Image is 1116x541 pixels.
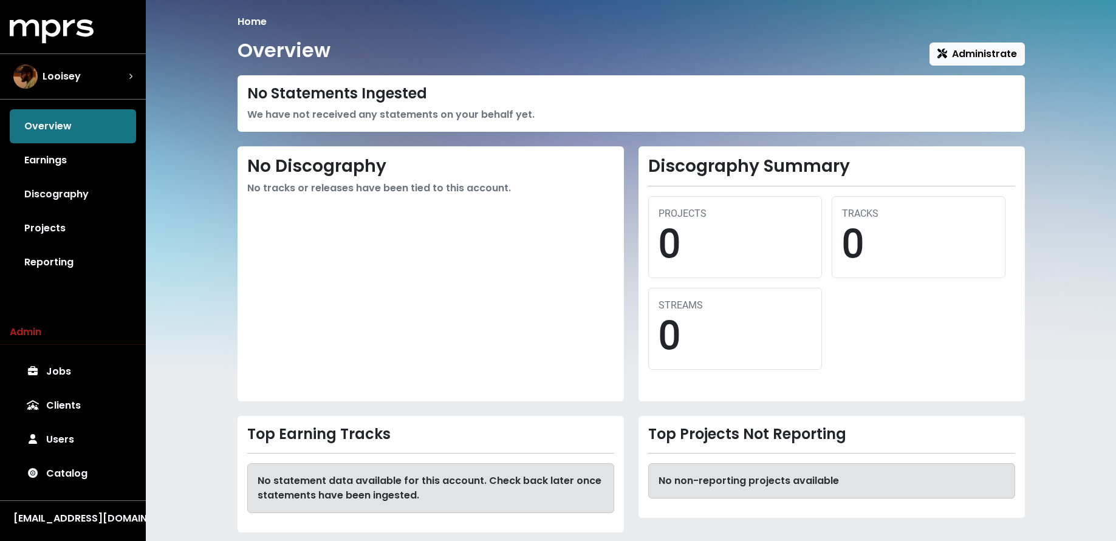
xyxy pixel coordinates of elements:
h1: Overview [238,39,330,62]
h2: Discography Summary [648,156,1015,177]
div: Top Earning Tracks [247,426,614,443]
a: mprs logo [10,24,94,38]
div: [EMAIL_ADDRESS][DOMAIN_NAME] [13,511,132,526]
li: Home [238,15,267,29]
div: PROJECTS [659,206,812,221]
div: No tracks or releases have been tied to this account. [247,181,614,196]
div: STREAMS [659,298,812,313]
div: 0 [659,313,812,359]
h2: No Discography [247,156,614,177]
div: We have not received any statements on your behalf yet. [247,107,1015,122]
button: [EMAIL_ADDRESS][DOMAIN_NAME] [10,511,136,526]
a: Projects [10,211,136,245]
nav: breadcrumb [238,15,1025,29]
a: Reporting [10,245,136,279]
div: 0 [659,221,812,268]
div: TRACKS [842,206,995,221]
a: Discography [10,177,136,211]
img: The selected account / producer [13,64,38,89]
a: Earnings [10,143,136,177]
button: Administrate [929,43,1025,66]
div: No statement data available for this account. Check back later once statements have been ingested. [247,463,614,513]
div: No non-reporting projects available [648,463,1015,498]
span: Looisey [43,69,81,84]
a: Jobs [10,355,136,389]
div: Top Projects Not Reporting [648,426,1015,443]
div: 0 [842,221,995,268]
a: Users [10,423,136,457]
span: Administrate [937,47,1017,61]
div: No Statements Ingested [247,85,1015,103]
a: Clients [10,389,136,423]
a: Catalog [10,457,136,491]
